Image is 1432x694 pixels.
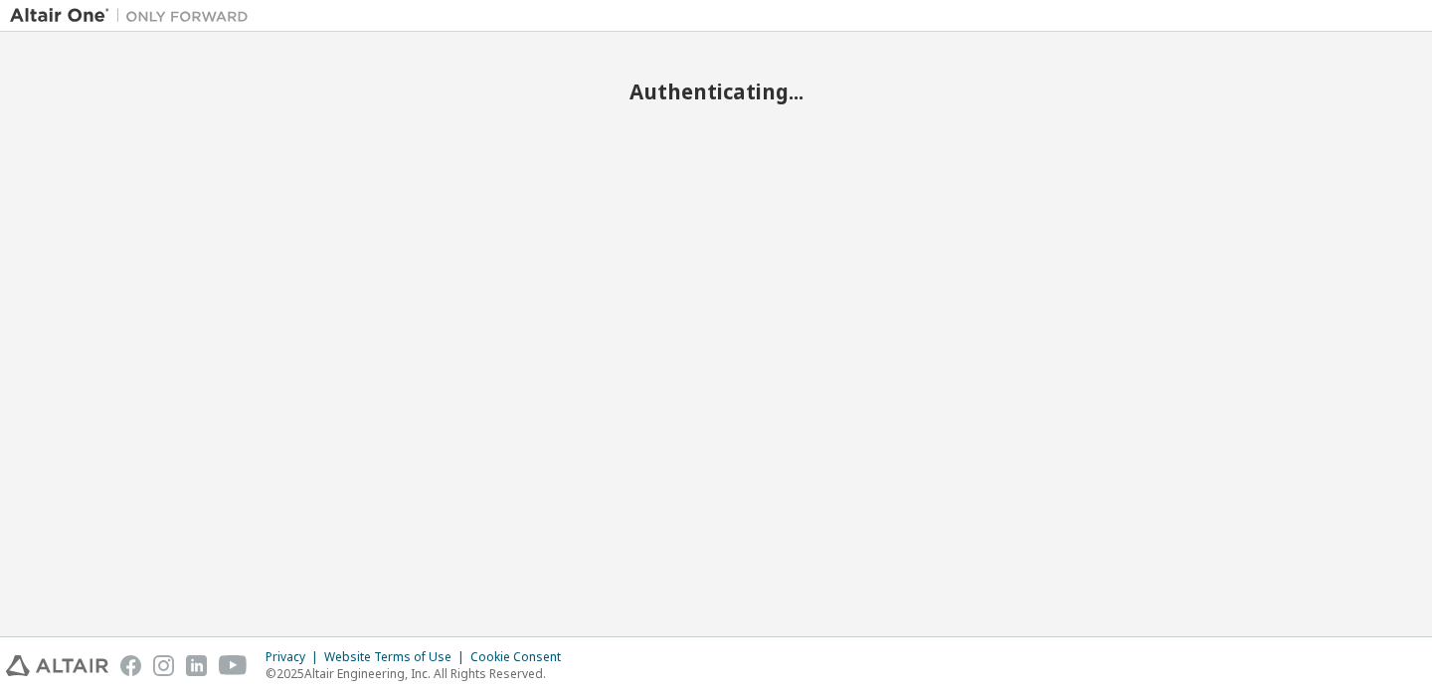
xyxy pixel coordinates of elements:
img: linkedin.svg [186,655,207,676]
div: Cookie Consent [470,649,573,665]
h2: Authenticating... [10,79,1422,104]
img: instagram.svg [153,655,174,676]
img: facebook.svg [120,655,141,676]
img: altair_logo.svg [6,655,108,676]
img: Altair One [10,6,259,26]
p: © 2025 Altair Engineering, Inc. All Rights Reserved. [266,665,573,682]
img: youtube.svg [219,655,248,676]
div: Privacy [266,649,324,665]
div: Website Terms of Use [324,649,470,665]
